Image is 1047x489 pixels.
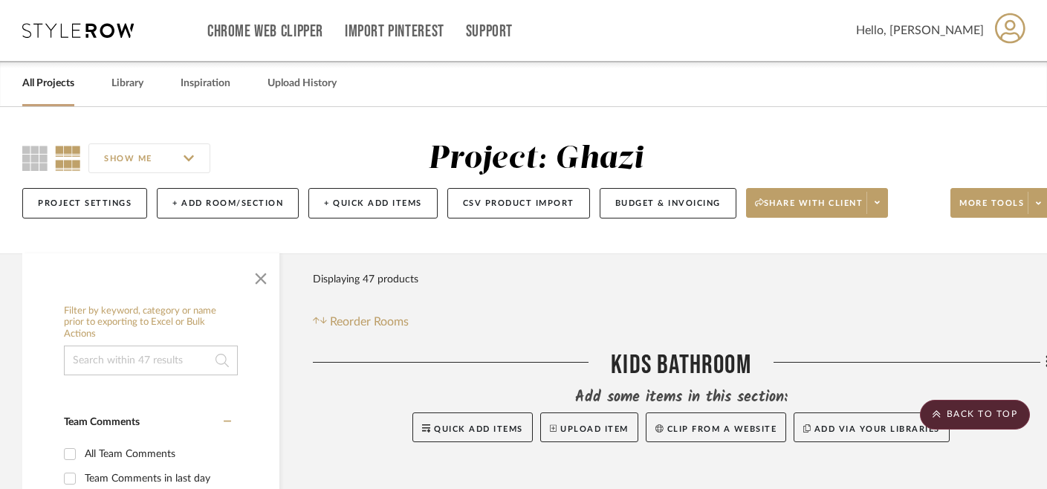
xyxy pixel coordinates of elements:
span: Reorder Rooms [330,313,409,331]
span: More tools [959,198,1024,220]
span: Hello, [PERSON_NAME] [856,22,984,39]
button: Budget & Invoicing [600,188,736,218]
scroll-to-top-button: BACK TO TOP [920,400,1030,430]
button: Share with client [746,188,889,218]
h6: Filter by keyword, category or name prior to exporting to Excel or Bulk Actions [64,305,238,340]
button: Project Settings [22,188,147,218]
span: Quick Add Items [434,425,523,433]
button: Reorder Rooms [313,313,409,331]
div: Displaying 47 products [313,265,418,294]
button: + Quick Add Items [308,188,438,218]
span: Team Comments [64,417,140,427]
a: Support [466,25,513,38]
button: Quick Add Items [412,412,533,442]
div: Project: Ghazi [428,143,644,175]
a: Import Pinterest [345,25,444,38]
a: Upload History [268,74,337,94]
button: Close [246,261,276,291]
button: CSV Product Import [447,188,590,218]
input: Search within 47 results [64,346,238,375]
a: Library [111,74,143,94]
a: Inspiration [181,74,230,94]
button: + Add Room/Section [157,188,299,218]
a: All Projects [22,74,74,94]
a: Chrome Web Clipper [207,25,323,38]
button: Add via your libraries [794,412,950,442]
div: All Team Comments [85,442,227,466]
button: Upload Item [540,412,638,442]
button: Clip from a website [646,412,786,442]
span: Share with client [755,198,863,220]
